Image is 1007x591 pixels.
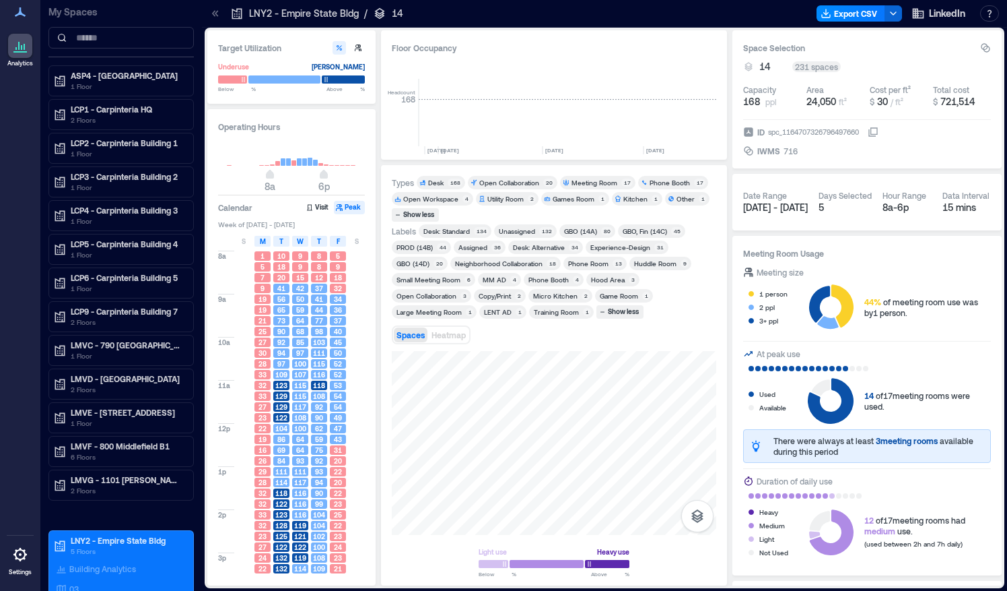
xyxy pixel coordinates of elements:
[534,307,579,317] div: Training Room
[218,201,252,214] h3: Calendar
[71,137,184,148] p: LCP2 - Carpinteria Building 1
[334,273,342,282] span: 18
[334,284,342,293] span: 32
[806,84,824,95] div: Area
[427,147,446,154] text: [DATE]
[218,251,226,261] span: 8a
[71,384,184,395] p: 2 Floors
[71,148,184,159] p: 1 Floor
[499,226,535,236] div: Unassigned
[258,392,267,401] span: 33
[891,97,903,106] span: / ft²
[277,327,285,336] span: 90
[870,84,911,95] div: Cost per ft²
[218,338,230,347] span: 10a
[868,127,878,137] button: IDspc_1164707326796497660
[573,276,581,284] div: 4
[296,294,304,304] span: 50
[71,272,184,283] p: LCP6 - Carpinteria Building 5
[441,147,459,154] text: [DATE]
[394,328,427,342] button: Spaces
[277,316,285,325] span: 73
[933,97,938,106] span: $
[71,373,184,384] p: LMVD - [GEOGRAPHIC_DATA]
[218,294,226,304] span: 9a
[743,41,980,55] h3: Space Selection
[600,291,638,301] div: Game Room
[510,276,518,284] div: 4
[334,402,342,412] span: 54
[315,327,323,336] span: 98
[582,292,590,300] div: 2
[71,171,184,182] p: LCP3 - Carpinteria Building 2
[545,147,563,154] text: [DATE]
[429,328,468,342] button: Heatmap
[433,259,445,268] div: 20
[681,259,689,268] div: 9
[258,467,267,476] span: 29
[623,226,667,236] div: GBO, Fin (14C)
[613,259,624,268] div: 13
[277,348,285,358] span: 94
[294,478,306,487] span: 117
[296,284,304,293] span: 42
[315,273,323,282] span: 12
[676,194,695,204] div: Other
[71,104,184,115] p: LCP1 - Carpinteria HQ
[71,452,184,462] p: 6 Floors
[942,190,989,201] div: Data Interval
[277,338,285,347] span: 92
[757,125,765,139] span: ID
[876,436,938,445] span: 3 meeting rooms
[759,314,778,328] div: 3+ ppl
[634,259,676,268] div: Huddle Room
[313,392,325,401] span: 108
[334,327,342,336] span: 40
[277,456,285,466] span: 84
[654,243,666,251] div: 31
[296,305,304,315] span: 59
[71,474,184,485] p: LMVG - 1101 [PERSON_NAME] B7
[870,97,874,106] span: $
[315,456,323,466] span: 92
[455,259,543,268] div: Neighborhood Collaboration
[294,359,306,369] span: 100
[334,305,342,315] span: 36
[313,359,325,369] span: 115
[533,291,578,301] div: Micro Kitchen
[864,390,991,412] div: of 17 meeting rooms were used.
[392,208,439,222] button: Show less
[515,292,523,300] div: 2
[940,96,975,107] span: 721,514
[258,327,267,336] span: 25
[334,201,365,214] button: Peak
[3,30,37,71] a: Analytics
[448,179,462,187] div: 168
[7,59,33,67] p: Analytics
[765,96,777,107] span: ppl
[757,144,780,158] span: IWMS
[819,201,872,214] div: 5
[71,407,184,418] p: LMVE - [STREET_ADDRESS]
[590,243,650,252] div: Experience-Design
[539,227,554,235] div: 132
[699,195,707,203] div: 1
[218,467,226,476] span: 1p
[606,306,641,318] div: Show less
[528,275,569,284] div: Phone Booth
[71,70,184,81] p: ASP4 - [GEOGRAPHIC_DATA]
[642,292,650,300] div: 1
[294,467,306,476] span: 111
[218,41,365,55] h3: Target Utilization
[9,568,32,576] p: Settings
[337,236,340,247] span: F
[317,262,321,272] span: 8
[315,424,323,433] span: 62
[334,424,342,433] span: 47
[864,297,881,307] span: 44%
[277,445,285,455] span: 69
[942,201,992,214] div: 15 mins
[313,381,325,390] span: 118
[326,85,365,93] span: Above %
[650,178,690,187] div: Phone Booth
